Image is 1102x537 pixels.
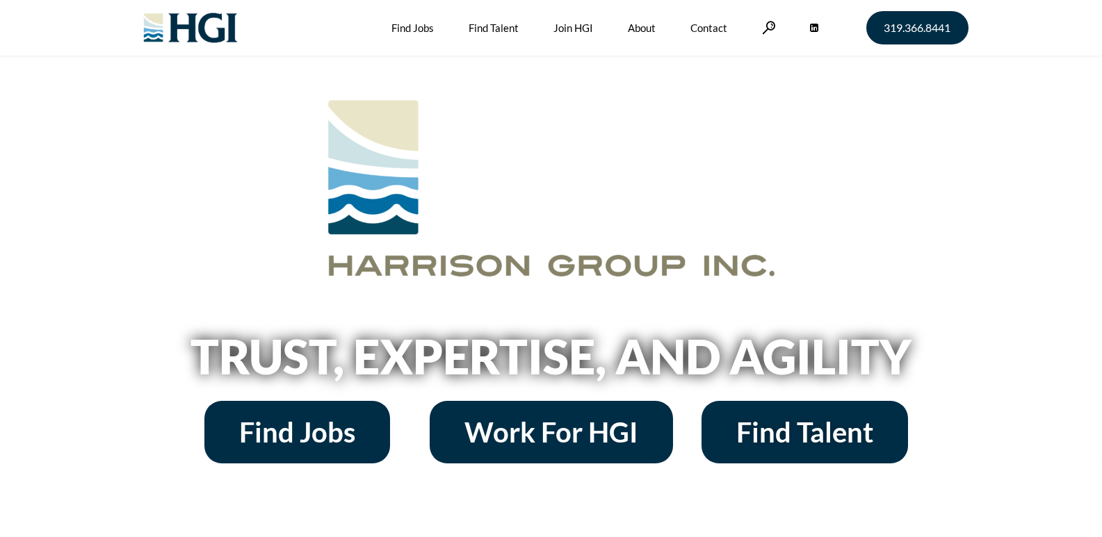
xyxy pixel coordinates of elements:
a: Work For HGI [430,401,673,463]
span: Work For HGI [464,418,638,446]
h2: Trust, Expertise, and Agility [155,333,948,380]
a: Search [762,21,776,34]
a: 319.366.8441 [866,11,969,44]
a: Find Talent [702,401,908,463]
a: Find Jobs [204,401,390,463]
span: 319.366.8441 [884,22,950,33]
span: Find Talent [736,418,873,446]
span: Find Jobs [239,418,355,446]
